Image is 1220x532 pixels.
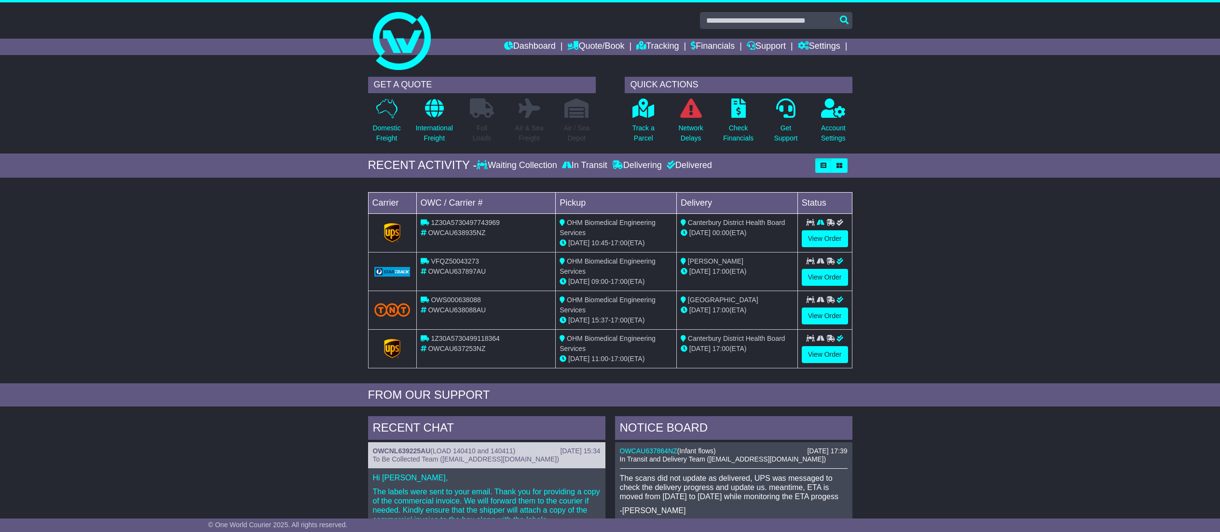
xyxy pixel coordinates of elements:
[723,98,754,149] a: CheckFinancials
[688,257,743,265] span: [PERSON_NAME]
[620,474,848,502] p: The scans did not update as delivered, UPS was messaged to check the delivery progress and update...
[560,219,656,237] span: OHM Biomedical Engineering Services
[676,192,797,213] td: Delivery
[560,257,656,275] span: OHM Biomedical Engineering Services
[560,160,610,171] div: In Transit
[368,416,605,442] div: RECENT CHAT
[374,267,411,277] img: GetCarrierServiceLogo
[556,192,677,213] td: Pickup
[428,306,486,314] span: OWCAU638088AU
[568,316,589,324] span: [DATE]
[470,123,494,143] p: Full Loads
[504,39,556,55] a: Dashboard
[620,455,826,463] span: In Transit and Delivery Team ([EMAIL_ADDRESS][DOMAIN_NAME])
[431,257,479,265] span: VFQZ50043273
[678,98,703,149] a: NetworkDelays
[774,123,797,143] p: Get Support
[611,239,628,247] span: 17:00
[620,447,848,455] div: ( )
[689,229,711,237] span: [DATE]
[567,39,624,55] a: Quote/Book
[591,239,608,247] span: 10:45
[384,223,400,242] img: GetCarrierServiceLogo
[372,123,400,143] p: Domestic Freight
[807,447,847,455] div: [DATE] 17:39
[373,487,601,524] p: The labels were sent to your email. Thank you for providing a copy of the commercial invoice. We ...
[689,267,711,275] span: [DATE]
[368,158,477,172] div: RECENT ACTIVITY -
[802,269,848,286] a: View Order
[431,296,481,304] span: OWS000638088
[416,123,453,143] p: International Freight
[688,219,785,226] span: Canterbury District Health Board
[664,160,712,171] div: Delivered
[713,345,729,352] span: 17:00
[428,267,486,275] span: OWCAU637897AU
[560,354,672,364] div: - (ETA)
[688,296,758,304] span: [GEOGRAPHIC_DATA]
[798,39,840,55] a: Settings
[373,455,559,463] span: To Be Collected Team ([EMAIL_ADDRESS][DOMAIN_NAME])
[681,266,794,277] div: (ETA)
[620,506,848,515] p: -[PERSON_NAME]
[802,308,848,324] a: View Order
[679,447,713,455] span: Infant flows
[802,230,848,247] a: View Order
[713,306,729,314] span: 17:00
[373,473,601,482] p: Hi [PERSON_NAME],
[591,355,608,363] span: 11:00
[689,345,711,352] span: [DATE]
[773,98,798,149] a: GetSupport
[821,123,846,143] p: Account Settings
[611,278,628,285] span: 17:00
[560,315,672,325] div: - (ETA)
[615,416,852,442] div: NOTICE BOARD
[681,228,794,238] div: (ETA)
[611,316,628,324] span: 17:00
[625,77,852,93] div: QUICK ACTIONS
[373,447,431,455] a: OWCNL639225AU
[416,192,556,213] td: OWC / Carrier #
[632,98,655,149] a: Track aParcel
[560,335,656,352] span: OHM Biomedical Engineering Services
[428,345,485,352] span: OWCAU637253NZ
[415,98,453,149] a: InternationalFreight
[821,98,846,149] a: AccountSettings
[560,238,672,248] div: - (ETA)
[591,316,608,324] span: 15:37
[802,346,848,363] a: View Order
[560,447,600,455] div: [DATE] 15:34
[568,355,589,363] span: [DATE]
[515,123,544,143] p: Air & Sea Freight
[568,239,589,247] span: [DATE]
[568,278,589,285] span: [DATE]
[689,306,711,314] span: [DATE]
[208,521,348,529] span: © One World Courier 2025. All rights reserved.
[611,355,628,363] span: 17:00
[374,303,411,316] img: TNT_Domestic.png
[591,278,608,285] span: 09:00
[560,296,656,314] span: OHM Biomedical Engineering Services
[681,344,794,354] div: (ETA)
[691,39,735,55] a: Financials
[368,192,416,213] td: Carrier
[747,39,786,55] a: Support
[431,219,499,226] span: 1Z30A5730497743969
[373,447,601,455] div: ( )
[560,277,672,287] div: - (ETA)
[713,267,729,275] span: 17:00
[632,123,655,143] p: Track a Parcel
[620,447,677,455] a: OWCAU637864NZ
[368,77,596,93] div: GET A QUOTE
[431,335,499,342] span: 1Z30A5730499118364
[797,192,852,213] td: Status
[477,160,559,171] div: Waiting Collection
[610,160,664,171] div: Delivering
[713,229,729,237] span: 00:00
[681,305,794,315] div: (ETA)
[433,447,513,455] span: LOAD 140410 and 140411
[368,388,852,402] div: FROM OUR SUPPORT
[636,39,679,55] a: Tracking
[723,123,754,143] p: Check Financials
[372,98,401,149] a: DomesticFreight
